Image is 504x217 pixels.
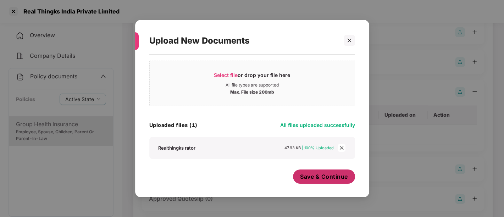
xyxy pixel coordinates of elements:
h4: Uploaded files (1) [149,122,198,129]
span: Select fileor drop your file hereAll file types are supportedMax. File size 200mb [150,66,355,100]
span: close [347,38,352,43]
span: | 100% Uploaded [302,145,334,150]
div: All file types are supported [226,82,279,88]
span: Save & Continue [300,173,348,180]
span: close [338,144,345,152]
button: Save & Continue [293,169,355,184]
span: All files uploaded successfully [280,122,355,128]
span: 47.93 KB [284,145,301,150]
span: Select file [214,72,238,78]
div: or drop your file here [214,72,290,82]
div: Max. File size 200mb [230,88,274,95]
div: Upload New Documents [149,27,338,55]
div: Realthingks rator [158,145,195,151]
